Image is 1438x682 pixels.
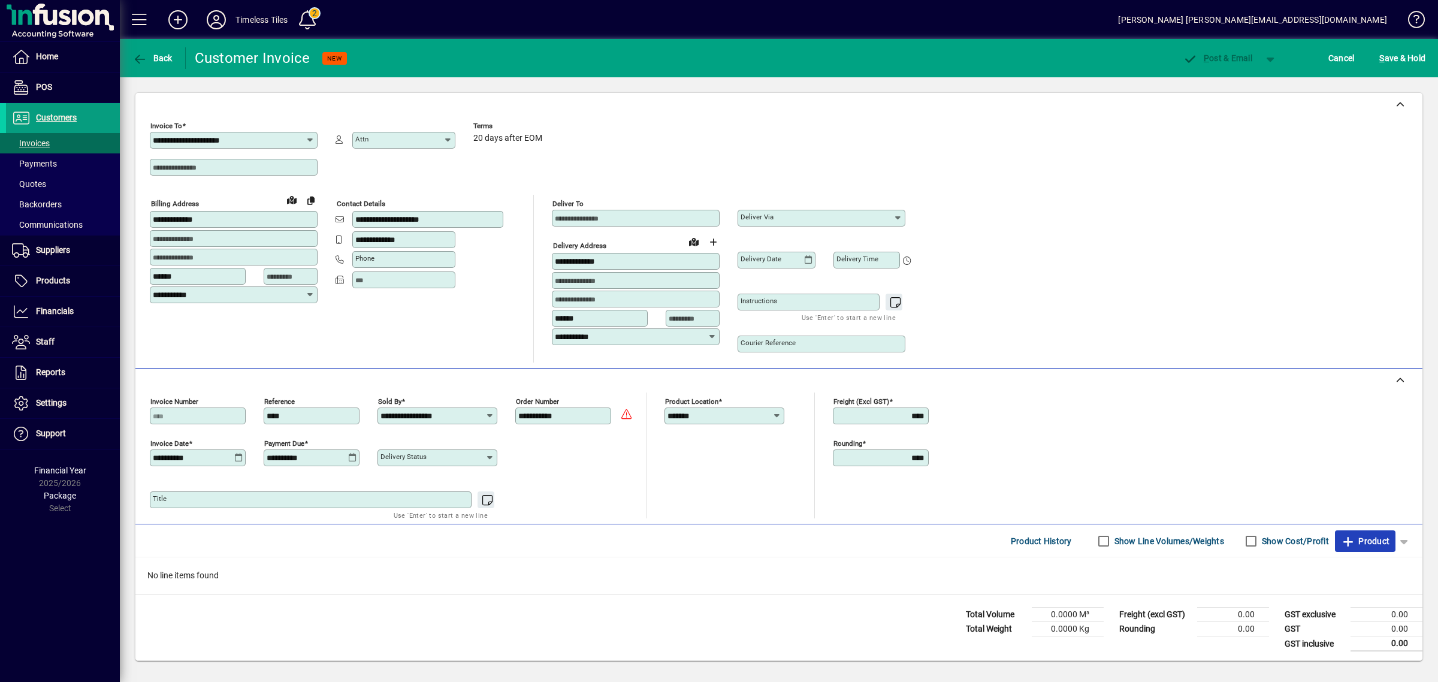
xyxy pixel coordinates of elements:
[1259,535,1329,547] label: Show Cost/Profit
[282,190,301,209] a: View on map
[1113,622,1197,636] td: Rounding
[36,245,70,255] span: Suppliers
[36,113,77,122] span: Customers
[135,557,1422,594] div: No line items found
[150,439,189,448] mat-label: Invoice date
[1399,2,1423,41] a: Knowledge Base
[6,73,120,102] a: POS
[195,49,310,68] div: Customer Invoice
[327,55,342,62] span: NEW
[153,494,167,503] mat-label: Title
[380,452,427,461] mat-label: Delivery status
[1032,622,1104,636] td: 0.0000 Kg
[1341,532,1389,551] span: Product
[6,174,120,194] a: Quotes
[378,397,401,406] mat-label: Sold by
[264,439,304,448] mat-label: Payment due
[36,337,55,346] span: Staff
[6,194,120,215] a: Backorders
[473,122,545,130] span: Terms
[552,200,584,208] mat-label: Deliver To
[12,220,83,230] span: Communications
[1351,608,1422,622] td: 0.00
[6,358,120,388] a: Reports
[36,52,58,61] span: Home
[833,439,862,448] mat-label: Rounding
[473,134,542,143] span: 20 days after EOM
[1351,636,1422,651] td: 0.00
[6,153,120,174] a: Payments
[1351,622,1422,636] td: 0.00
[6,266,120,296] a: Products
[1011,532,1072,551] span: Product History
[129,47,176,69] button: Back
[355,135,368,143] mat-label: Attn
[1279,636,1351,651] td: GST inclusive
[703,233,723,252] button: Choose address
[44,491,76,500] span: Package
[741,297,777,305] mat-label: Instructions
[6,297,120,327] a: Financials
[1032,608,1104,622] td: 0.0000 M³
[1177,47,1258,69] button: Post & Email
[34,466,86,475] span: Financial Year
[1328,49,1355,68] span: Cancel
[1112,535,1224,547] label: Show Line Volumes/Weights
[6,236,120,265] a: Suppliers
[802,310,896,324] mat-hint: Use 'Enter' to start a new line
[12,200,62,209] span: Backorders
[1279,622,1351,636] td: GST
[516,397,559,406] mat-label: Order number
[6,388,120,418] a: Settings
[1197,622,1269,636] td: 0.00
[6,215,120,235] a: Communications
[1335,530,1395,552] button: Product
[960,608,1032,622] td: Total Volume
[6,327,120,357] a: Staff
[6,133,120,153] a: Invoices
[12,159,57,168] span: Payments
[741,339,796,347] mat-label: Courier Reference
[741,213,774,221] mat-label: Deliver via
[150,397,198,406] mat-label: Invoice number
[6,42,120,72] a: Home
[1379,53,1384,63] span: S
[120,47,186,69] app-page-header-button: Back
[159,9,197,31] button: Add
[1325,47,1358,69] button: Cancel
[1183,53,1252,63] span: ost & Email
[1197,608,1269,622] td: 0.00
[684,232,703,251] a: View on map
[36,306,74,316] span: Financials
[1204,53,1209,63] span: P
[36,367,65,377] span: Reports
[36,398,67,408] span: Settings
[36,428,66,438] span: Support
[833,397,889,406] mat-label: Freight (excl GST)
[741,255,781,263] mat-label: Delivery date
[36,82,52,92] span: POS
[12,179,46,189] span: Quotes
[197,9,235,31] button: Profile
[1006,530,1077,552] button: Product History
[264,397,295,406] mat-label: Reference
[1376,47,1428,69] button: Save & Hold
[6,419,120,449] a: Support
[665,397,718,406] mat-label: Product location
[36,276,70,285] span: Products
[1118,10,1387,29] div: [PERSON_NAME] [PERSON_NAME][EMAIL_ADDRESS][DOMAIN_NAME]
[1113,608,1197,622] td: Freight (excl GST)
[355,254,374,262] mat-label: Phone
[836,255,878,263] mat-label: Delivery time
[1279,608,1351,622] td: GST exclusive
[132,53,173,63] span: Back
[12,138,50,148] span: Invoices
[394,508,488,522] mat-hint: Use 'Enter' to start a new line
[960,622,1032,636] td: Total Weight
[301,191,321,210] button: Copy to Delivery address
[235,10,288,29] div: Timeless Tiles
[150,122,182,130] mat-label: Invoice To
[1379,49,1425,68] span: ave & Hold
